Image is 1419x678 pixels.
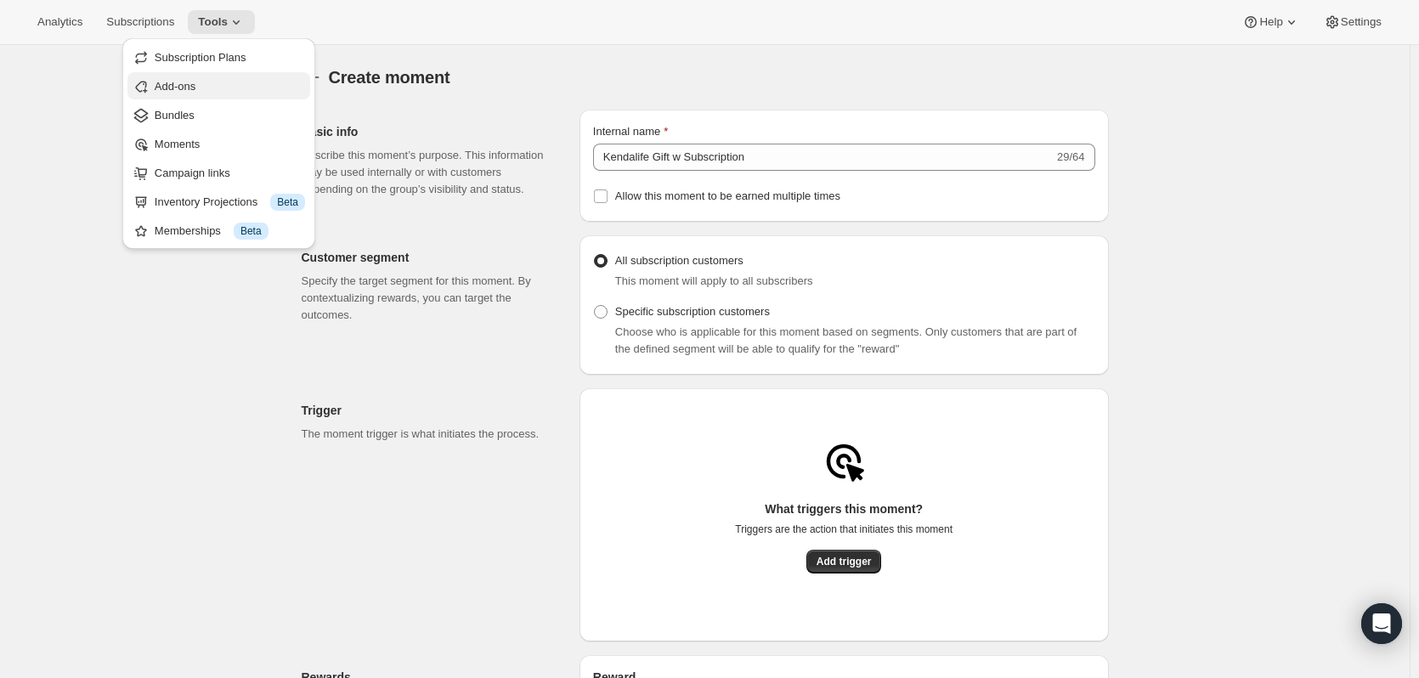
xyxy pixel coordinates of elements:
[155,80,195,93] span: Add-ons
[329,68,450,87] span: Create moment
[155,167,230,179] span: Campaign links
[735,500,953,517] p: What triggers this moment?
[302,273,552,324] p: Specify the target segment for this moment. By contextualizing rewards, you can target the outcomes.
[127,72,310,99] button: Add-ons
[127,101,310,128] button: Bundles
[735,523,953,536] p: Triggers are the action that initiates this moment
[593,125,661,138] span: Internal name
[1341,15,1382,29] span: Settings
[27,10,93,34] button: Analytics
[96,10,184,34] button: Subscriptions
[615,305,770,318] span: Specific subscription customers
[106,15,174,29] span: Subscriptions
[240,224,262,238] span: Beta
[1314,10,1392,34] button: Settings
[155,51,246,64] span: Subscription Plans
[127,43,310,71] button: Subscription Plans
[127,159,310,186] button: Campaign links
[615,254,743,267] span: All subscription customers
[1259,15,1282,29] span: Help
[127,130,310,157] button: Moments
[615,325,1077,355] span: Choose who is applicable for this moment based on segments. Only customers that are part of the d...
[155,194,305,211] div: Inventory Projections
[302,249,552,266] h2: Customer segment
[1232,10,1309,34] button: Help
[277,195,298,209] span: Beta
[806,550,882,573] button: Add trigger
[615,189,840,202] span: Allow this moment to be earned multiple times
[155,138,200,150] span: Moments
[593,144,1054,171] input: Example: Loyal member
[302,402,552,419] h2: Trigger
[615,274,813,287] span: This moment will apply to all subscribers
[1361,603,1402,644] div: Open Intercom Messenger
[37,15,82,29] span: Analytics
[127,217,310,244] button: Memberships
[188,10,255,34] button: Tools
[302,426,552,443] p: The moment trigger is what initiates the process.
[155,223,305,240] div: Memberships
[198,15,228,29] span: Tools
[127,188,310,215] button: Inventory Projections
[155,109,195,121] span: Bundles
[302,123,552,140] h2: Basic info
[817,555,872,568] span: Add trigger
[302,147,552,198] p: Describe this moment’s purpose. This information may be used internally or with customers dependi...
